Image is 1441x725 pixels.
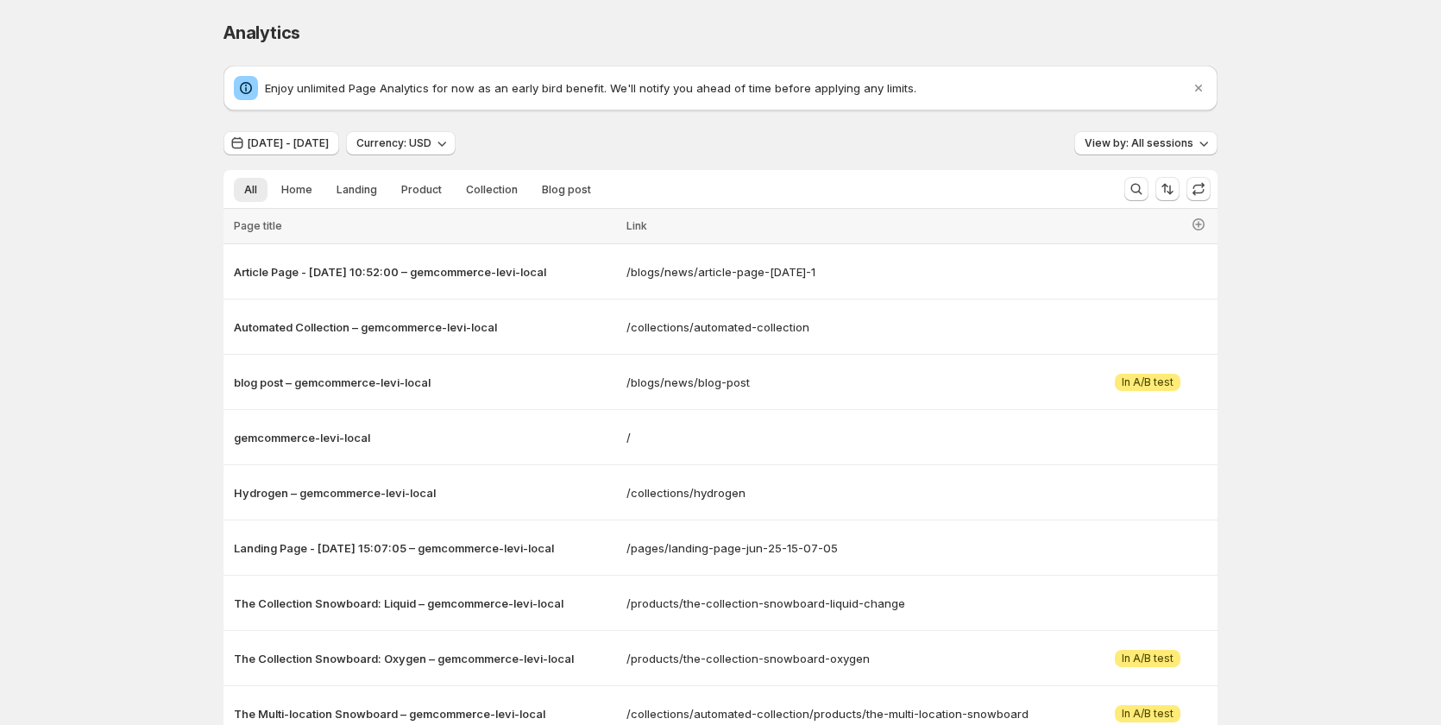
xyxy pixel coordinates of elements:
span: Home [281,183,312,197]
button: The Collection Snowboard: Oxygen – gemcommerce-levi-local [234,650,616,667]
button: Article Page - [DATE] 10:52:00 – gemcommerce-levi-local [234,263,616,281]
a: /collections/hydrogen [626,484,1078,501]
button: gemcommerce-levi-local [234,429,616,446]
span: Page title [234,219,282,232]
span: Link [626,219,647,232]
span: Currency: USD [356,136,431,150]
a: / [626,429,1078,446]
button: Hydrogen – gemcommerce-levi-local [234,484,616,501]
a: /blogs/news/article-page-[DATE]-1 [626,263,1078,281]
button: Currency: USD [346,131,456,155]
button: View by: All sessions [1074,131,1218,155]
a: /collections/automated-collection [626,318,1078,336]
span: Collection [466,183,518,197]
button: Search and filter results [1124,177,1148,201]
a: /blogs/news/blog-post [626,374,1078,391]
a: /collections/automated-collection/products/the-multi-location-snowboard [626,705,1078,722]
span: Product [401,183,442,197]
button: [DATE] - [DATE] [223,131,339,155]
button: The Collection Snowboard: Liquid – gemcommerce-levi-local [234,595,616,612]
button: The Multi-location Snowboard – gemcommerce-levi-local [234,705,616,722]
button: blog post – gemcommerce-levi-local [234,374,616,391]
span: In A/B test [1122,652,1174,665]
a: /pages/landing-page-jun-25-15-07-05 [626,539,1078,557]
span: View by: All sessions [1085,136,1193,150]
p: Enjoy unlimited Page Analytics for now as an early bird benefit. We'll notify you ahead of time b... [265,79,1190,97]
span: In A/B test [1122,375,1174,389]
span: [DATE] - [DATE] [248,136,329,150]
span: In A/B test [1122,707,1174,721]
button: Dismiss notification [1186,76,1211,100]
button: Automated Collection – gemcommerce-levi-local [234,318,616,336]
button: Landing Page - [DATE] 15:07:05 – gemcommerce-levi-local [234,539,616,557]
span: Landing [337,183,377,197]
a: /products/the-collection-snowboard-liquid-change [626,595,1078,612]
span: All [244,183,257,197]
span: Blog post [542,183,591,197]
span: Analytics [223,22,300,43]
button: Sort the results [1155,177,1180,201]
a: /products/the-collection-snowboard-oxygen [626,650,1078,667]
